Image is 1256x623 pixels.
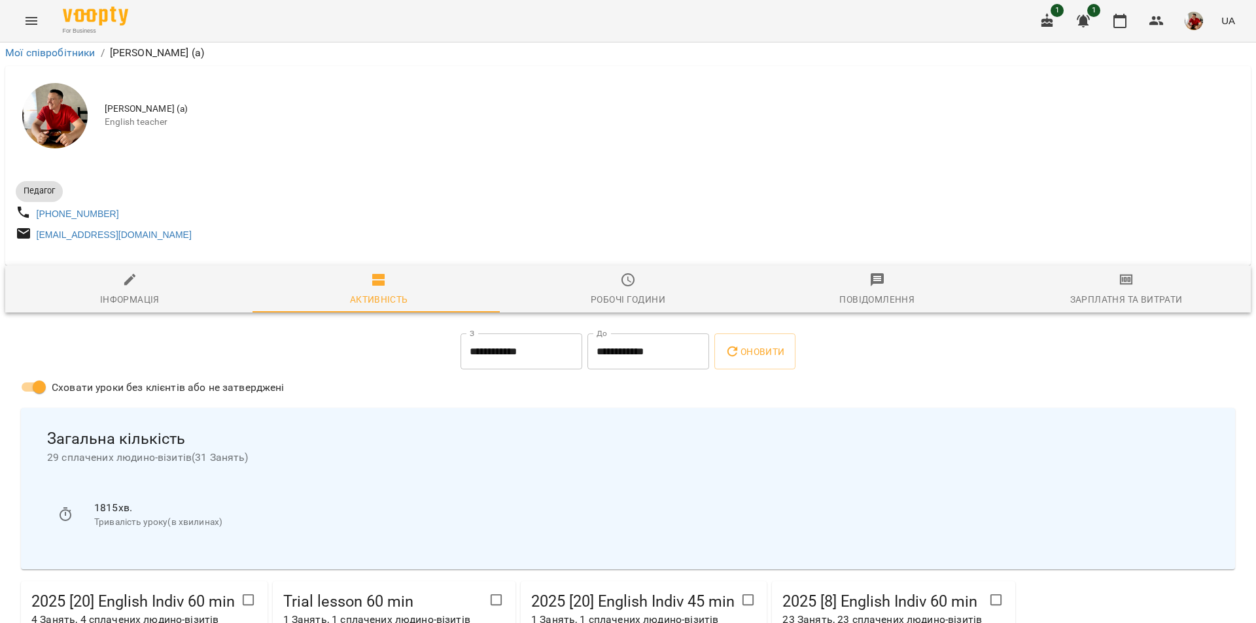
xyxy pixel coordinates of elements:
[63,27,128,35] span: For Business
[725,344,784,360] span: Оновити
[94,500,1198,516] p: 1815 хв.
[5,45,1251,61] nav: breadcrumb
[105,103,1240,116] span: [PERSON_NAME] (а)
[47,429,1209,449] span: Загальна кількість
[105,116,1240,129] span: English teacher
[110,45,205,61] p: [PERSON_NAME] (а)
[782,592,983,612] span: 2025 [8] English Indiv 60 min
[839,292,915,307] div: Повідомлення
[47,450,1209,465] span: 29 сплачених людино-візитів ( 31 Занять )
[31,592,235,612] span: 2025 [20] English Indiv 60 min
[94,516,1198,529] p: Тривалість уроку(в хвилинах)
[63,7,128,25] img: Voopty Logo
[1185,12,1203,30] img: 2f467ba34f6bcc94da8486c15015e9d3.jpg
[1051,4,1064,17] span: 1
[531,592,735,612] span: 2025 [20] English Indiv 45 min
[101,45,105,61] li: /
[37,229,192,240] a: [EMAIL_ADDRESS][DOMAIN_NAME]
[1221,14,1235,27] span: UA
[714,333,795,370] button: Оновити
[591,292,665,307] div: Робочі години
[37,209,119,219] a: [PHONE_NUMBER]
[22,83,88,148] img: Баргель Олег Романович (а)
[5,46,96,59] a: Мої співробітники
[1087,4,1100,17] span: 1
[283,592,483,612] span: Trial lesson 60 min
[350,292,408,307] div: Активність
[16,5,47,37] button: Menu
[1216,8,1240,33] button: UA
[1070,292,1183,307] div: Зарплатня та Витрати
[100,292,160,307] div: Інформація
[52,380,285,396] span: Сховати уроки без клієнтів або не затверджені
[16,185,63,197] span: Педагог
